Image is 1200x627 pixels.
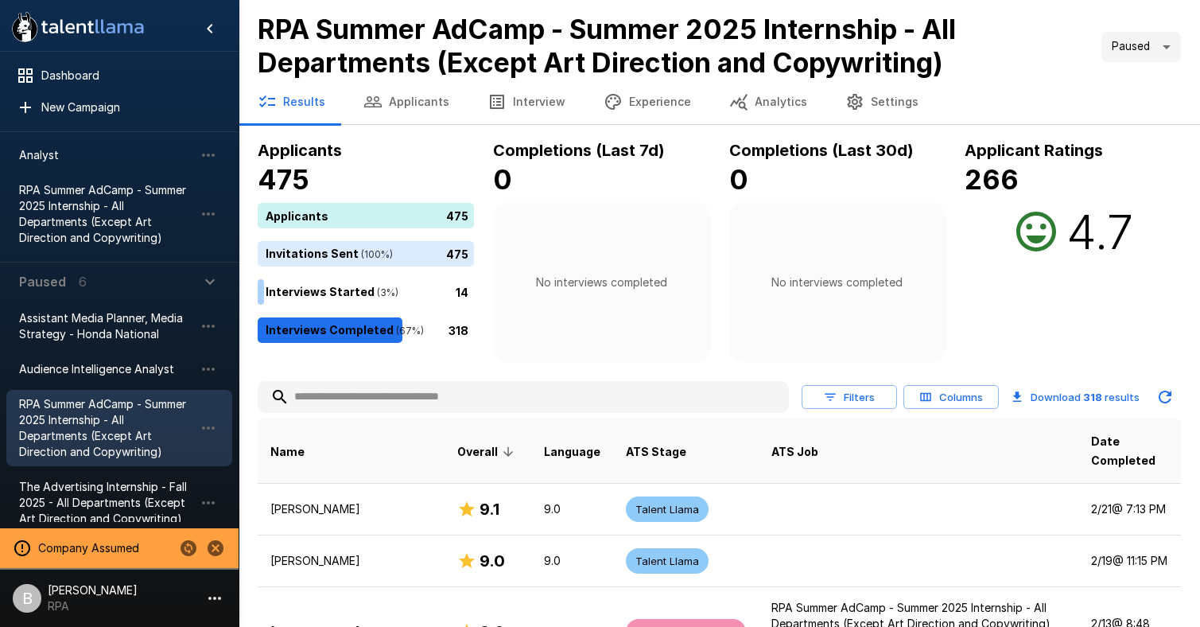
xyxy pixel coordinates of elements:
[584,80,710,124] button: Experience
[258,13,956,79] b: RPA Summer AdCamp - Summer 2025 Internship - All Departments (Except Art Direction and Copywriting)
[1005,381,1146,413] button: Download 318 results
[965,141,1103,160] b: Applicant Ratings
[457,442,518,461] span: Overall
[771,442,818,461] span: ATS Job
[449,321,468,338] p: 318
[771,275,903,290] p: No interviews completed
[626,502,709,517] span: Talent Llama
[239,80,344,124] button: Results
[258,163,309,196] b: 475
[802,385,897,410] button: Filters
[536,275,667,290] p: No interviews completed
[710,80,826,124] button: Analytics
[903,385,999,410] button: Columns
[626,442,686,461] span: ATS Stage
[1091,432,1168,470] span: Date Completed
[1083,391,1102,403] b: 318
[270,442,305,461] span: Name
[493,163,512,196] b: 0
[729,163,748,196] b: 0
[258,141,342,160] b: Applicants
[544,553,600,569] p: 9.0
[1149,381,1181,413] button: Updated Today - 4:55 PM
[446,207,468,224] p: 475
[446,245,468,262] p: 475
[270,501,432,517] p: [PERSON_NAME]
[729,141,914,160] b: Completions (Last 30d)
[468,80,584,124] button: Interview
[344,80,468,124] button: Applicants
[626,554,709,569] span: Talent Llama
[544,442,600,461] span: Language
[826,80,938,124] button: Settings
[1066,203,1133,260] h2: 4.7
[544,501,600,517] p: 9.0
[456,283,468,300] p: 14
[1078,483,1181,535] td: 2/21 @ 7:13 PM
[1101,32,1181,62] div: Paused
[1078,535,1181,586] td: 2/19 @ 11:15 PM
[965,163,1019,196] b: 266
[270,553,432,569] p: [PERSON_NAME]
[480,548,505,574] h6: 9.0
[493,141,665,160] b: Completions (Last 7d)
[480,497,499,522] h6: 9.1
